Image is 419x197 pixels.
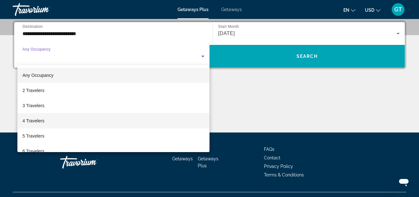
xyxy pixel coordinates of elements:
iframe: Button to launch messaging window [394,172,414,192]
span: Any Occupancy [22,73,53,78]
span: 2 Travelers [22,87,44,94]
span: 6 Travelers [22,147,44,155]
span: 4 Travelers [22,117,44,125]
span: 5 Travelers [22,132,44,140]
span: 3 Travelers [22,102,44,109]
